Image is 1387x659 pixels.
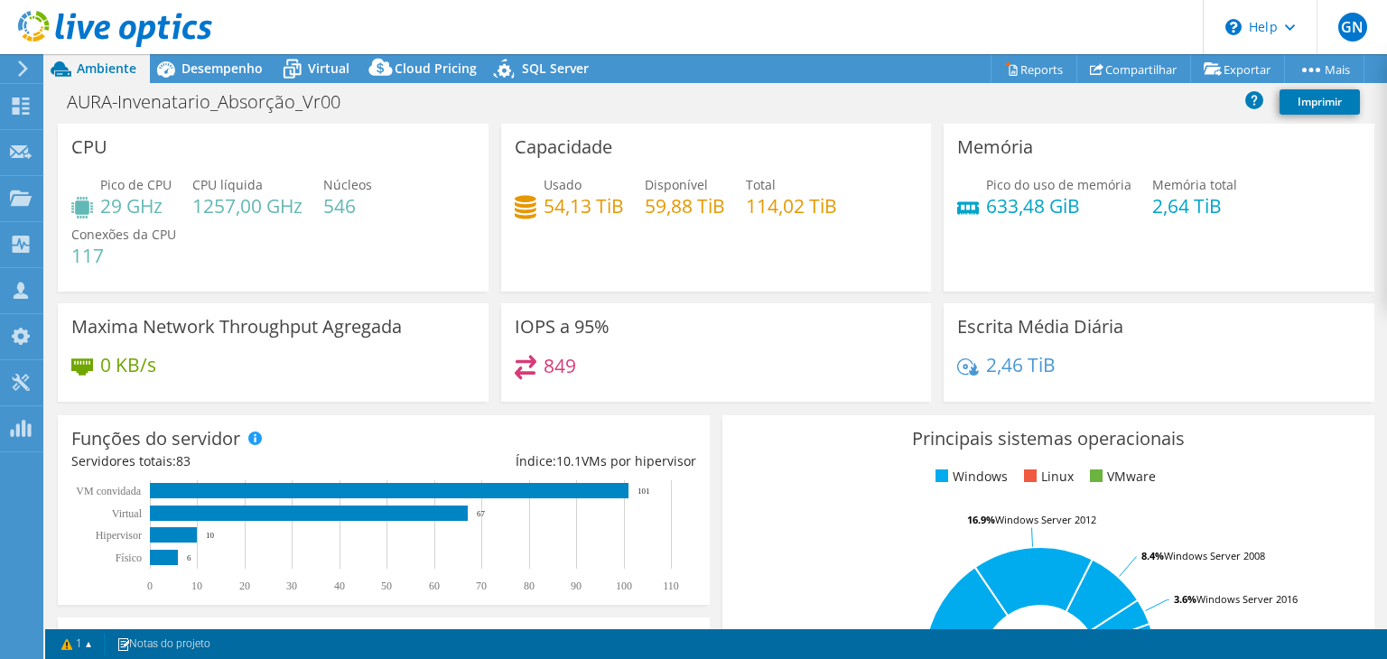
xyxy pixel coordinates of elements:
text: 20 [239,580,250,592]
span: Memória total [1152,176,1237,193]
h4: 1257,00 GHz [192,196,303,216]
h4: 633,48 GiB [986,196,1131,216]
span: Cloud Pricing [395,60,477,77]
a: Compartilhar [1076,55,1191,83]
div: Servidores totais: [71,451,384,471]
text: 0 [147,580,153,592]
span: Desempenho [182,60,263,77]
tspan: 3.6% [1174,592,1196,606]
span: CPU líquida [192,176,263,193]
h4: 59,88 TiB [645,196,725,216]
span: Ambiente [77,60,136,77]
a: Reports [991,55,1077,83]
a: 1 [49,633,105,655]
h3: CPU [71,137,107,157]
span: Total [746,176,776,193]
li: Windows [931,467,1008,487]
h4: 0 KB/s [100,355,156,375]
text: Virtual [112,507,143,520]
a: Imprimir [1280,89,1360,115]
text: 40 [334,580,345,592]
text: 50 [381,580,392,592]
a: Mais [1284,55,1364,83]
h4: 29 GHz [100,196,172,216]
h3: IOPS a 95% [515,317,610,337]
h1: AURA-Invenatario_Absorção_Vr00 [59,92,368,112]
h3: Escrita Média Diária [957,317,1123,337]
tspan: Windows Server 2008 [1164,549,1265,562]
text: Hipervisor [96,529,142,542]
span: Conexões da CPU [71,226,176,243]
text: VM convidada [76,485,141,497]
span: Virtual [308,60,349,77]
h3: Maxima Network Throughput Agregada [71,317,402,337]
span: Núcleos [323,176,372,193]
h4: 2,46 TiB [986,355,1056,375]
a: Notas do projeto [104,633,223,655]
li: VMware [1085,467,1156,487]
text: 70 [476,580,487,592]
text: 6 [187,553,191,562]
span: Pico do uso de memória [986,176,1131,193]
span: 10.1 [556,452,582,469]
span: Usado [544,176,582,193]
h4: 849 [544,356,576,376]
h4: 117 [71,246,176,265]
h4: 546 [323,196,372,216]
text: 90 [571,580,582,592]
tspan: 8.4% [1141,549,1164,562]
h4: 114,02 TiB [746,196,837,216]
tspan: Físico [116,552,142,564]
text: 100 [616,580,632,592]
text: 67 [477,509,486,518]
span: Pico de CPU [100,176,172,193]
text: 101 [638,487,650,496]
text: 10 [206,531,215,540]
tspan: 16.9% [967,513,995,526]
text: 10 [191,580,202,592]
span: SQL Server [522,60,589,77]
svg: \n [1225,19,1242,35]
h4: 2,64 TiB [1152,196,1237,216]
span: GN [1338,13,1367,42]
tspan: Windows Server 2016 [1196,592,1298,606]
text: 60 [429,580,440,592]
h3: Funções do servidor [71,429,240,449]
span: 83 [176,452,191,469]
span: Disponível [645,176,708,193]
text: 110 [663,580,679,592]
text: 80 [524,580,535,592]
li: Linux [1019,467,1074,487]
h4: 54,13 TiB [544,196,624,216]
text: 30 [286,580,297,592]
tspan: Windows Server 2012 [995,513,1096,526]
h3: Principais sistemas operacionais [736,429,1361,449]
div: Índice: VMs por hipervisor [384,451,696,471]
a: Exportar [1190,55,1285,83]
h3: Capacidade [515,137,612,157]
h3: Memória [957,137,1033,157]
